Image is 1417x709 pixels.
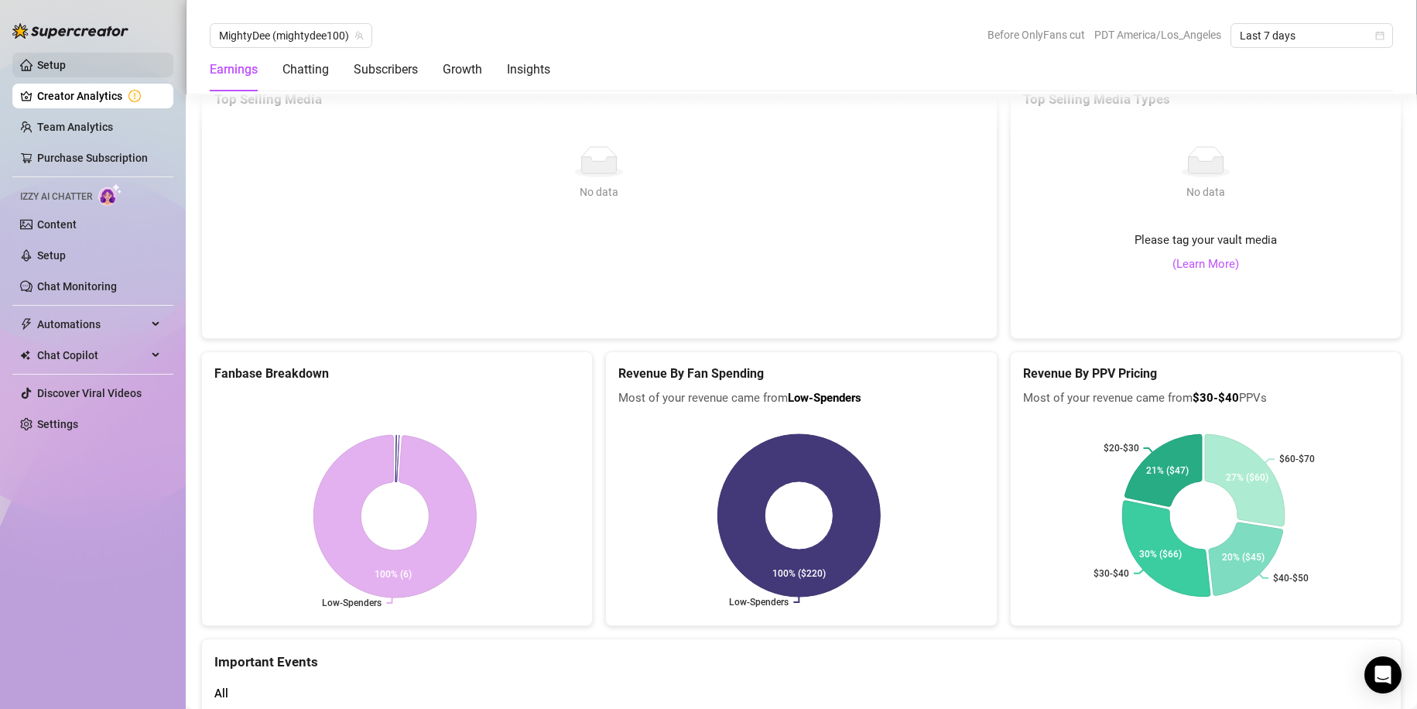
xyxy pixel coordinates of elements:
[443,60,482,79] div: Growth
[214,639,1388,673] div: Important Events
[1135,231,1277,250] span: Please tag your vault media
[37,418,78,430] a: Settings
[37,343,147,368] span: Chat Copilot
[1023,365,1388,383] h5: Revenue By PPV Pricing
[788,391,861,405] b: Low-Spenders
[354,60,418,79] div: Subscribers
[1023,389,1388,408] span: Most of your revenue came from PPVs
[20,350,30,361] img: Chat Copilot
[219,24,363,47] span: MightyDee (mightydee100)
[730,597,789,608] text: Low-Spenders
[12,23,128,39] img: logo-BBDzfeDw.svg
[20,318,33,331] span: thunderbolt
[98,183,122,206] img: AI Chatter
[322,597,382,608] text: Low-Spenders
[37,387,142,399] a: Discover Viral Videos
[1375,31,1384,40] span: calendar
[507,60,550,79] div: Insights
[1364,656,1402,694] div: Open Intercom Messenger
[1193,391,1239,405] b: $30-$40
[618,365,984,383] h5: Revenue By Fan Spending
[1273,573,1309,584] text: $40-$50
[214,687,228,700] span: All
[221,183,978,200] div: No data
[618,389,984,408] span: Most of your revenue came from
[1094,23,1221,46] span: PDT America/Los_Angeles
[214,365,580,383] h5: Fanbase Breakdown
[37,152,148,164] a: Purchase Subscription
[1181,183,1230,200] div: No data
[37,249,66,262] a: Setup
[1279,454,1315,464] text: $60-$70
[1172,255,1239,274] a: (Learn More)
[1023,89,1388,110] div: Top Selling Media Types
[37,59,66,71] a: Setup
[354,31,364,40] span: team
[1240,24,1384,47] span: Last 7 days
[1103,443,1138,454] text: $20-$30
[214,89,984,110] div: Top Selling Media
[37,218,77,231] a: Content
[987,23,1085,46] span: Before OnlyFans cut
[20,190,92,204] span: Izzy AI Chatter
[37,121,113,133] a: Team Analytics
[282,60,329,79] div: Chatting
[37,84,161,108] a: Creator Analytics exclamation-circle
[1094,568,1129,579] text: $30-$40
[37,312,147,337] span: Automations
[210,60,258,79] div: Earnings
[37,280,117,293] a: Chat Monitoring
